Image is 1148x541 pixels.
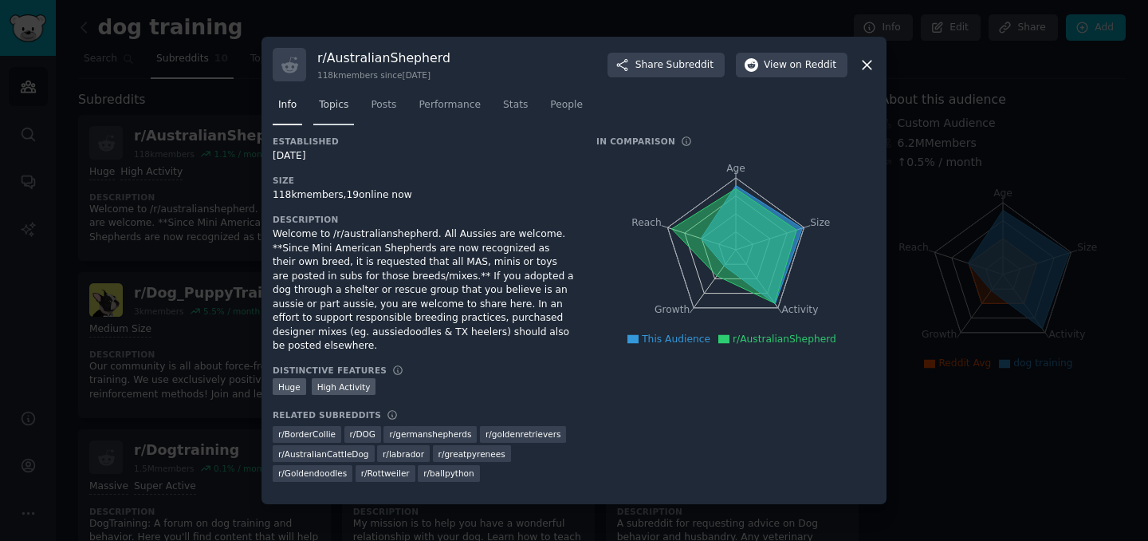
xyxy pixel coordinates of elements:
[278,98,297,113] span: Info
[503,98,528,113] span: Stats
[635,58,714,73] span: Share
[726,163,745,174] tspan: Age
[607,53,725,78] button: ShareSubreddit
[273,214,574,225] h3: Description
[486,428,560,440] span: r/ goldenretrievers
[273,365,387,376] h3: Distinctive Features
[545,93,588,125] a: People
[438,448,505,460] span: r/ greatpyrenees
[278,428,336,440] span: r/ BorderCollie
[365,93,402,125] a: Posts
[383,448,424,460] span: r/ labrador
[810,217,830,228] tspan: Size
[736,53,847,78] button: Viewon Reddit
[319,98,348,113] span: Topics
[273,188,574,203] div: 118k members, 19 online now
[350,428,375,440] span: r/ DOG
[278,448,369,460] span: r/ AustralianCattleDog
[313,93,354,125] a: Topics
[273,136,574,147] h3: Established
[413,93,486,125] a: Performance
[273,227,574,353] div: Welcome to /r/australianshepherd. All Aussies are welcome. **Since Mini American Shepherds are no...
[423,468,474,479] span: r/ ballpython
[312,378,376,395] div: High Activity
[278,468,347,479] span: r/ Goldendoodles
[733,334,836,345] span: r/AustralianShepherd
[666,58,714,73] span: Subreddit
[317,49,450,66] h3: r/ AustralianShepherd
[273,93,302,125] a: Info
[371,98,396,113] span: Posts
[361,468,410,479] span: r/ Rottweiler
[550,98,583,113] span: People
[596,136,675,147] h3: In Comparison
[273,175,574,186] h3: Size
[655,305,690,316] tspan: Growth
[273,149,574,164] div: [DATE]
[764,58,836,73] span: View
[631,217,662,228] tspan: Reach
[273,378,306,395] div: Huge
[790,58,836,73] span: on Reddit
[782,305,819,316] tspan: Activity
[419,98,481,113] span: Performance
[642,334,710,345] span: This Audience
[497,93,533,125] a: Stats
[317,69,450,81] div: 118k members since [DATE]
[273,409,381,421] h3: Related Subreddits
[389,428,471,440] span: r/ germanshepherds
